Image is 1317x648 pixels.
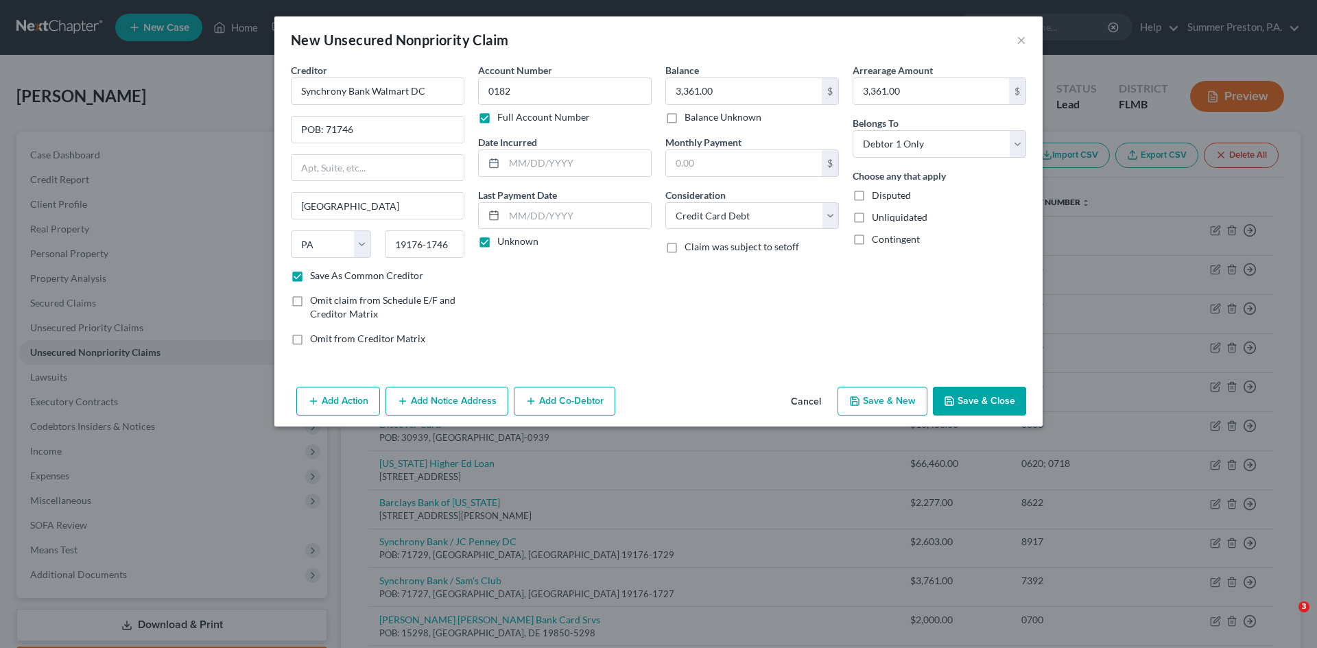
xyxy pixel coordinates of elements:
[666,78,822,104] input: 0.00
[780,388,832,416] button: Cancel
[504,203,651,229] input: MM/DD/YYYY
[296,387,380,416] button: Add Action
[933,387,1026,416] button: Save & Close
[514,387,615,416] button: Add Co-Debtor
[497,110,590,124] label: Full Account Number
[385,387,508,416] button: Add Notice Address
[665,63,699,77] label: Balance
[478,77,652,105] input: --
[872,211,927,223] span: Unliquidated
[478,188,557,202] label: Last Payment Date
[291,77,464,105] input: Search creditor by name...
[872,189,911,201] span: Disputed
[292,193,464,219] input: Enter city...
[1270,601,1303,634] iframe: Intercom live chat
[291,64,327,76] span: Creditor
[666,150,822,176] input: 0.00
[478,135,537,149] label: Date Incurred
[822,78,838,104] div: $
[1009,78,1025,104] div: $
[310,333,425,344] span: Omit from Creditor Matrix
[665,135,741,149] label: Monthly Payment
[685,110,761,124] label: Balance Unknown
[504,150,651,176] input: MM/DD/YYYY
[1017,32,1026,48] button: ×
[838,387,927,416] button: Save & New
[478,63,552,77] label: Account Number
[291,30,508,49] div: New Unsecured Nonpriority Claim
[853,117,899,129] span: Belongs To
[310,269,423,283] label: Save As Common Creditor
[385,230,465,258] input: Enter zip...
[685,241,799,252] span: Claim was subject to setoff
[872,233,920,245] span: Contingent
[853,63,933,77] label: Arrearage Amount
[665,188,726,202] label: Consideration
[853,78,1009,104] input: 0.00
[822,150,838,176] div: $
[853,169,946,183] label: Choose any that apply
[310,294,455,320] span: Omit claim from Schedule E/F and Creditor Matrix
[1298,601,1309,612] span: 3
[497,235,538,248] label: Unknown
[292,155,464,181] input: Apt, Suite, etc...
[292,117,464,143] input: Enter address...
